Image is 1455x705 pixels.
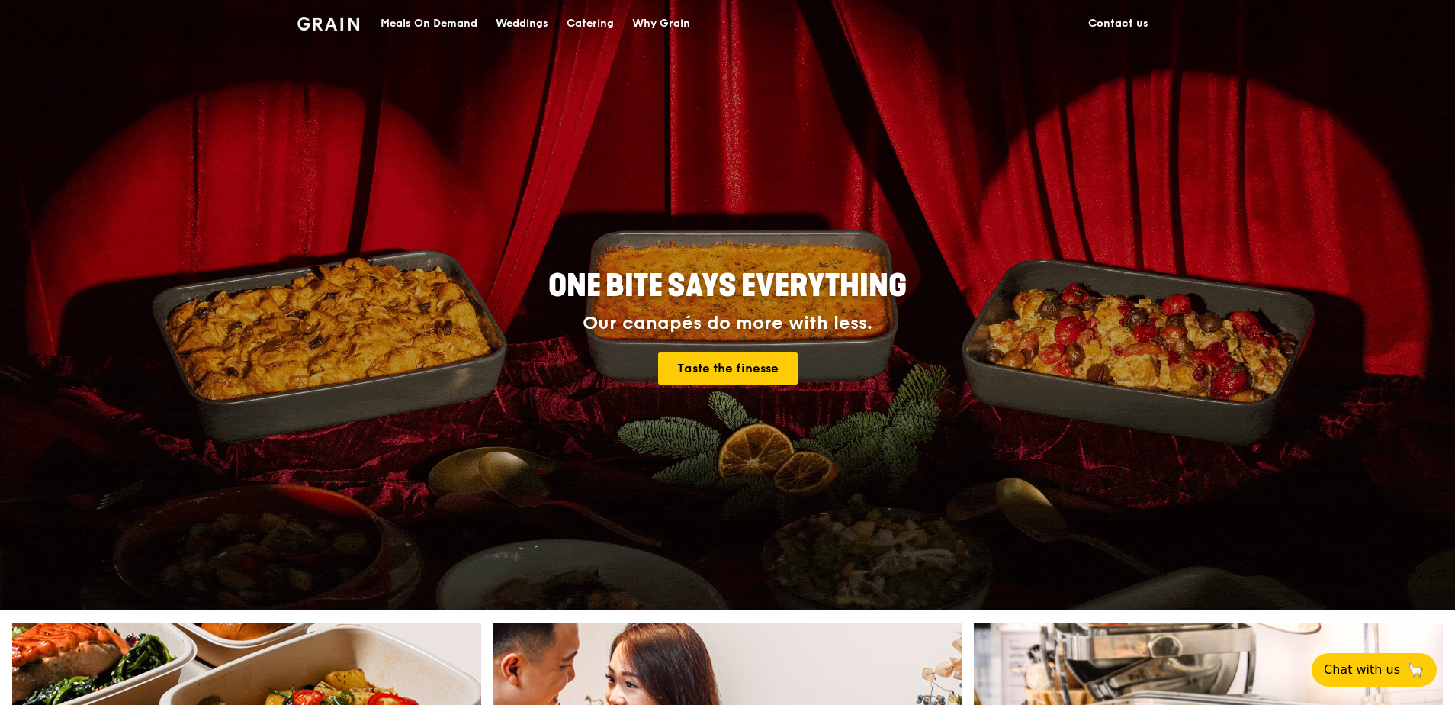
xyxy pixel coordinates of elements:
a: Taste the finesse [658,352,798,385]
span: 🦙 [1406,661,1424,679]
a: Why Grain [623,1,699,47]
span: Chat with us [1324,661,1400,679]
img: Grain [297,17,359,31]
div: Why Grain [632,1,690,47]
span: ONE BITE SAYS EVERYTHING [548,268,907,304]
button: Chat with us🦙 [1312,653,1437,687]
div: Meals On Demand [381,1,477,47]
a: Weddings [487,1,557,47]
div: Weddings [496,1,548,47]
a: Contact us [1079,1,1158,47]
div: Our canapés do more with less. [453,313,1002,334]
a: Catering [557,1,623,47]
div: Catering [567,1,614,47]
